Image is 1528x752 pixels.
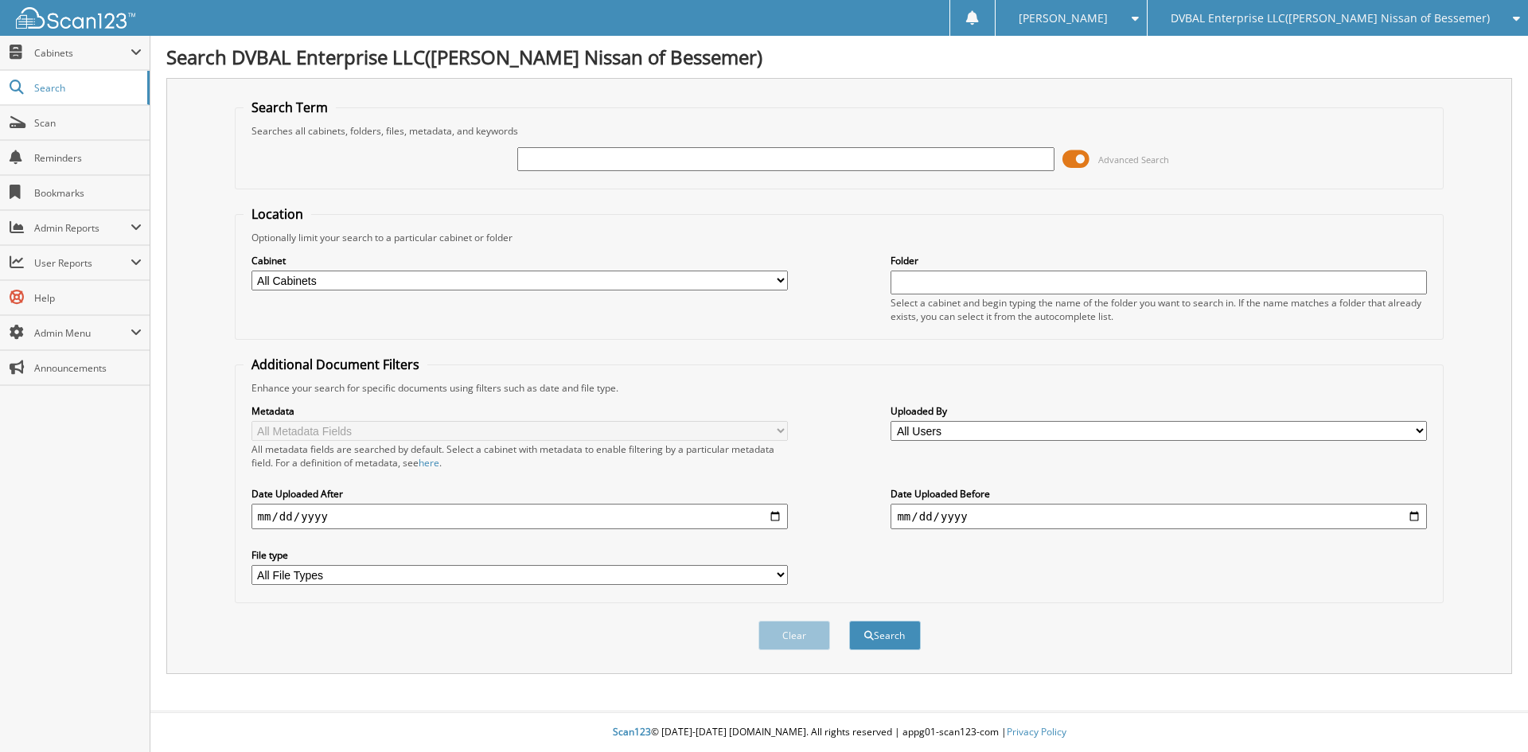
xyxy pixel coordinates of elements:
button: Clear [758,621,830,650]
span: Scan [34,116,142,130]
span: Admin Menu [34,326,131,340]
span: Reminders [34,151,142,165]
div: Searches all cabinets, folders, files, metadata, and keywords [244,124,1436,138]
label: Date Uploaded After [251,487,788,501]
label: Date Uploaded Before [891,487,1427,501]
span: [PERSON_NAME] [1019,14,1108,23]
label: Cabinet [251,254,788,267]
legend: Additional Document Filters [244,356,427,373]
span: Admin Reports [34,221,131,235]
div: Enhance your search for specific documents using filters such as date and file type. [244,381,1436,395]
input: end [891,504,1427,529]
div: All metadata fields are searched by default. Select a cabinet with metadata to enable filtering b... [251,442,788,470]
span: Scan123 [613,725,651,738]
input: start [251,504,788,529]
label: File type [251,548,788,562]
span: Search [34,81,139,95]
button: Search [849,621,921,650]
span: Announcements [34,361,142,375]
legend: Location [244,205,311,223]
span: Advanced Search [1098,154,1169,166]
div: Select a cabinet and begin typing the name of the folder you want to search in. If the name match... [891,296,1427,323]
a: here [419,456,439,470]
a: Privacy Policy [1007,725,1066,738]
label: Folder [891,254,1427,267]
div: © [DATE]-[DATE] [DOMAIN_NAME]. All rights reserved | appg01-scan123-com | [150,713,1528,752]
span: Cabinets [34,46,131,60]
div: Optionally limit your search to a particular cabinet or folder [244,231,1436,244]
label: Metadata [251,404,788,418]
span: User Reports [34,256,131,270]
span: Help [34,291,142,305]
span: DVBAL Enterprise LLC([PERSON_NAME] Nissan of Bessemer) [1171,14,1490,23]
label: Uploaded By [891,404,1427,418]
img: scan123-logo-white.svg [16,7,135,29]
span: Bookmarks [34,186,142,200]
h1: Search DVBAL Enterprise LLC([PERSON_NAME] Nissan of Bessemer) [166,44,1512,70]
legend: Search Term [244,99,336,116]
